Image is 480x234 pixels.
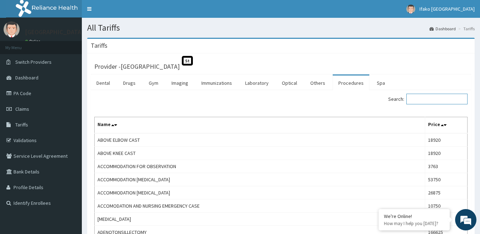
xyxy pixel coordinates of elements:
td: 18920 [425,133,467,147]
span: Tariffs [15,121,28,128]
td: 26875 [425,186,467,199]
td: ACCOMODATION AND NURSING EMERGENCY CASE [95,199,425,213]
a: Spa [371,76,391,90]
td: [MEDICAL_DATA] [95,213,425,226]
td: ACCOMMODATION [MEDICAL_DATA] [95,173,425,186]
span: Ifako [GEOGRAPHIC_DATA] [420,6,475,12]
span: Dashboard [15,74,38,81]
a: Immunizations [196,76,238,90]
a: Dashboard [429,26,456,32]
div: We're Online! [384,213,444,219]
th: Price [425,117,467,134]
h3: Tariffs [91,42,107,49]
span: St [182,56,193,66]
li: Tariffs [457,26,475,32]
td: 18920 [425,147,467,160]
h1: All Tariffs [87,23,475,32]
td: 53750 [425,173,467,186]
a: Gym [143,76,164,90]
a: Imaging [166,76,194,90]
label: Search: [388,94,468,104]
a: Online [25,39,42,44]
td: 10750 [425,199,467,213]
span: Claims [15,106,29,112]
a: Drugs [117,76,141,90]
p: [GEOGRAPHIC_DATA] [25,29,84,35]
img: User Image [4,21,20,37]
a: Procedures [333,76,369,90]
td: ACCOMMODATION [MEDICAL_DATA] [95,186,425,199]
input: Search: [406,94,468,104]
a: Optical [276,76,303,90]
a: Others [305,76,331,90]
td: ACCOMMODATION FOR OBSERVATION [95,160,425,173]
td: ABOVE ELBOW CAST [95,133,425,147]
h3: Provider - [GEOGRAPHIC_DATA] [94,63,180,70]
span: Switch Providers [15,59,52,65]
a: Dental [91,76,116,90]
td: 3763 [425,160,467,173]
th: Name [95,117,425,134]
a: Laboratory [239,76,274,90]
p: How may I help you today? [384,220,444,227]
img: User Image [406,5,415,14]
td: ABOVE KNEE CAST [95,147,425,160]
